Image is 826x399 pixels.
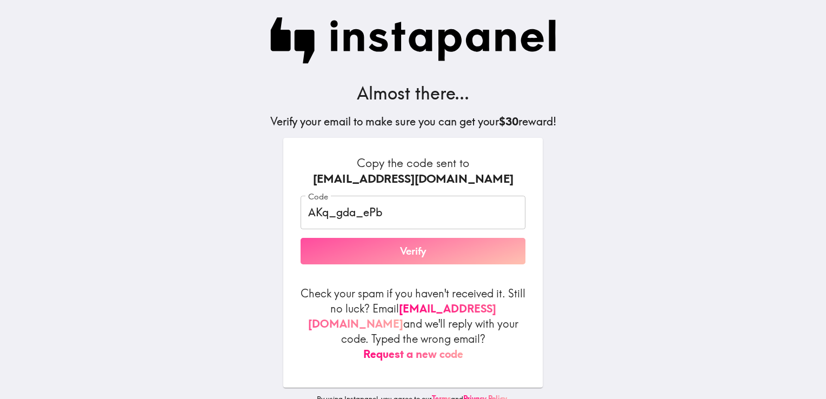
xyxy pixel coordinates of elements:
[363,347,463,362] button: Request a new code
[301,286,525,362] p: Check your spam if you haven't received it. Still no luck? Email and we'll reply with your code. ...
[270,81,556,105] h3: Almost there...
[301,196,525,229] input: xxx_xxx_xxx
[301,155,525,187] h6: Copy the code sent to
[270,114,556,129] h5: Verify your email to make sure you can get your reward!
[301,171,525,187] div: [EMAIL_ADDRESS][DOMAIN_NAME]
[308,302,496,330] a: [EMAIL_ADDRESS][DOMAIN_NAME]
[499,115,518,128] b: $30
[270,17,556,64] img: Instapanel
[301,238,525,265] button: Verify
[308,191,328,203] label: Code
